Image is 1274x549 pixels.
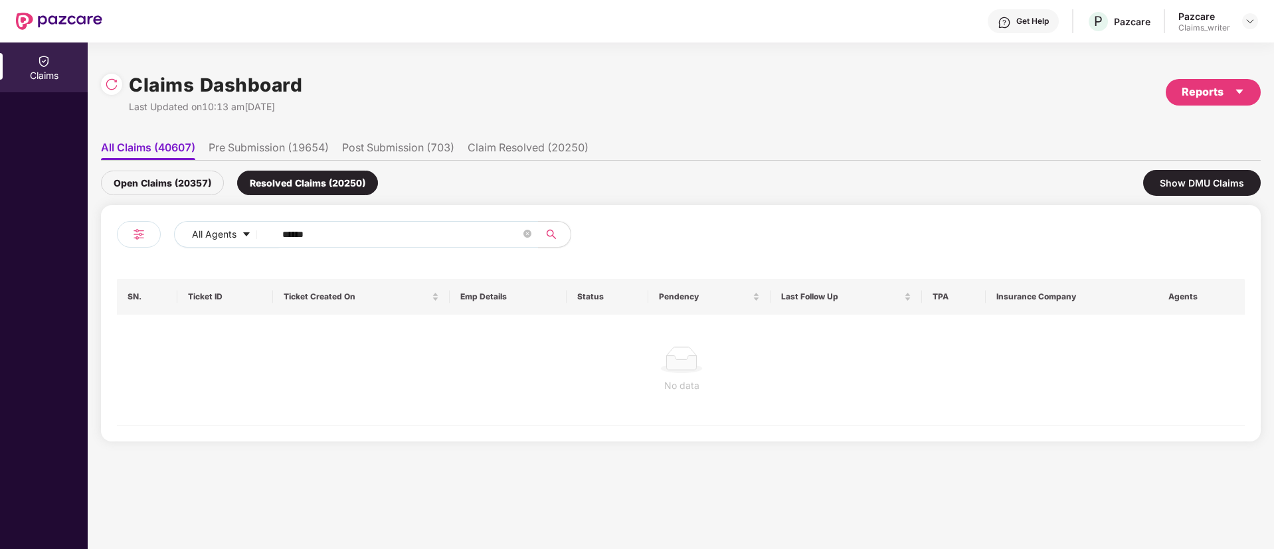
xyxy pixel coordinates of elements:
[998,16,1011,29] img: svg+xml;base64,PHN2ZyBpZD0iSGVscC0zMngzMiIgeG1sbnM9Imh0dHA6Ly93d3cudzMub3JnLzIwMDAvc3ZnIiB3aWR0aD...
[101,141,195,160] li: All Claims (40607)
[37,54,50,68] img: svg+xml;base64,PHN2ZyBpZD0iQ2xhaW0iIHhtbG5zPSJodHRwOi8vd3d3LnczLm9yZy8yMDAwL3N2ZyIgd2lkdGg9IjIwIi...
[117,279,177,315] th: SN.
[659,291,750,302] span: Pendency
[174,221,280,248] button: All Agentscaret-down
[237,171,378,195] div: Resolved Claims (20250)
[1143,170,1261,196] div: Show DMU Claims
[209,141,329,160] li: Pre Submission (19654)
[284,291,429,302] span: Ticket Created On
[648,279,771,315] th: Pendency
[1178,10,1230,23] div: Pazcare
[192,227,236,242] span: All Agents
[986,279,1159,315] th: Insurance Company
[538,229,564,240] span: search
[523,230,531,238] span: close-circle
[177,279,273,315] th: Ticket ID
[16,13,102,30] img: New Pazcare Logo
[273,279,450,315] th: Ticket Created On
[342,141,454,160] li: Post Submission (703)
[781,291,901,302] span: Last Follow Up
[468,141,589,160] li: Claim Resolved (20250)
[131,226,147,242] img: svg+xml;base64,PHN2ZyB4bWxucz0iaHR0cDovL3d3dy53My5vcmcvMjAwMC9zdmciIHdpZHRoPSIyNCIgaGVpZ2h0PSIyNC...
[1158,279,1245,315] th: Agents
[242,230,251,240] span: caret-down
[450,279,566,315] th: Emp Details
[1182,84,1245,100] div: Reports
[771,279,922,315] th: Last Follow Up
[523,228,531,241] span: close-circle
[567,279,649,315] th: Status
[101,171,224,195] div: Open Claims (20357)
[1178,23,1230,33] div: Claims_writer
[105,78,118,91] img: svg+xml;base64,PHN2ZyBpZD0iUmVsb2FkLTMyeDMyIiB4bWxucz0iaHR0cDovL3d3dy53My5vcmcvMjAwMC9zdmciIHdpZH...
[1016,16,1049,27] div: Get Help
[129,100,302,114] div: Last Updated on 10:13 am[DATE]
[129,70,302,100] h1: Claims Dashboard
[922,279,986,315] th: TPA
[538,221,571,248] button: search
[1094,13,1103,29] span: P
[1245,16,1255,27] img: svg+xml;base64,PHN2ZyBpZD0iRHJvcGRvd24tMzJ4MzIiIHhtbG5zPSJodHRwOi8vd3d3LnczLm9yZy8yMDAwL3N2ZyIgd2...
[1234,86,1245,97] span: caret-down
[1114,15,1150,28] div: Pazcare
[128,378,1235,393] div: No data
